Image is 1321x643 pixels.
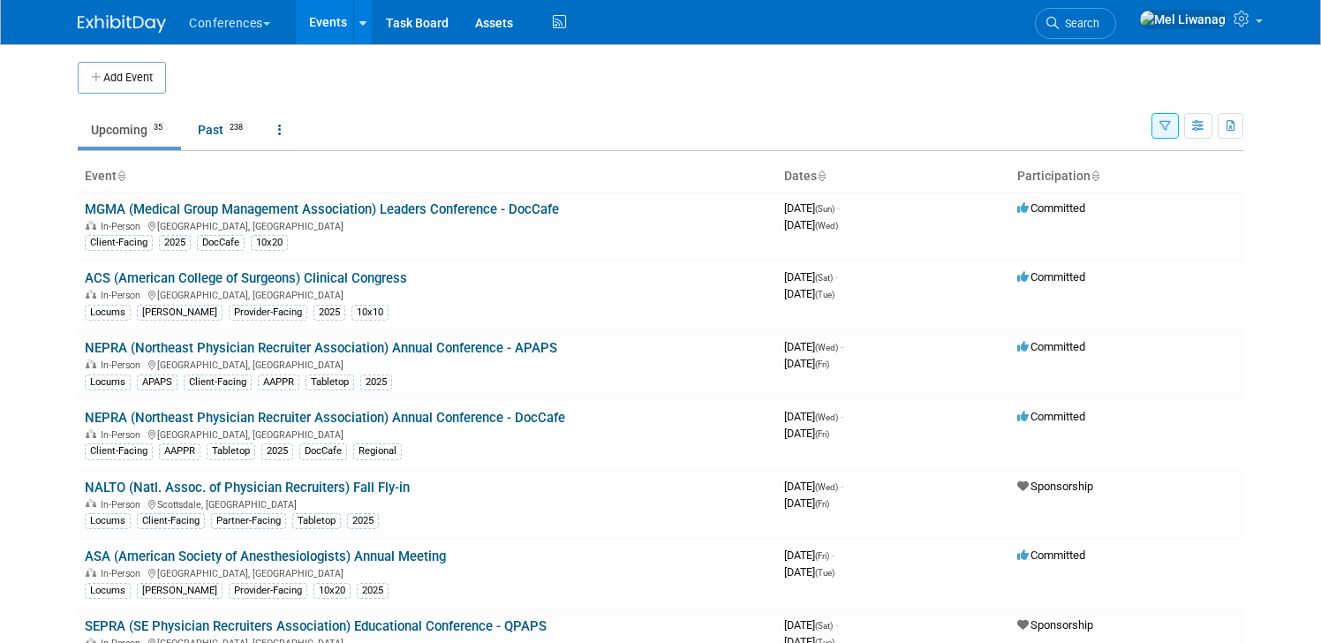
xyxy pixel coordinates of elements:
div: [GEOGRAPHIC_DATA], [GEOGRAPHIC_DATA] [85,287,770,301]
div: Regional [353,443,402,459]
div: Client-Facing [184,374,252,390]
span: [DATE] [784,618,838,632]
span: (Tue) [815,568,834,578]
a: NALTO (Natl. Assoc. of Physician Recruiters) Fall Fly-in [85,480,410,495]
div: 2025 [261,443,293,459]
span: - [835,270,838,284]
a: ASA (American Society of Anesthesiologists) Annual Meeting [85,548,446,564]
div: Locums [85,583,131,599]
span: 238 [224,121,248,134]
div: 2025 [360,374,392,390]
div: Client-Facing [85,443,153,459]
div: [GEOGRAPHIC_DATA], [GEOGRAPHIC_DATA] [85,565,770,579]
span: In-Person [101,568,146,579]
span: Committed [1017,410,1085,423]
span: [DATE] [784,287,834,300]
span: [DATE] [784,410,843,423]
span: In-Person [101,290,146,301]
th: Event [78,162,777,192]
div: 2025 [313,305,345,321]
div: Scottsdale, [GEOGRAPHIC_DATA] [85,496,770,511]
div: 10x10 [351,305,389,321]
div: DocCafe [197,235,245,251]
span: Sponsorship [1017,618,1093,632]
div: Locums [85,374,131,390]
span: In-Person [101,429,146,441]
a: Sort by Participation Type [1091,169,1099,183]
span: In-Person [101,221,146,232]
a: Search [1035,8,1116,39]
img: In-Person Event [86,429,96,438]
span: Sponsorship [1017,480,1093,493]
div: [PERSON_NAME] [137,583,223,599]
span: (Fri) [815,499,829,509]
img: In-Person Event [86,290,96,299]
span: (Fri) [815,429,829,439]
div: 10x20 [313,583,351,599]
th: Participation [1010,162,1243,192]
div: Client-Facing [85,235,153,251]
span: (Sat) [815,273,833,283]
span: - [832,548,834,562]
span: - [841,410,843,423]
span: [DATE] [784,340,843,353]
span: - [841,480,843,493]
span: (Sat) [815,621,833,631]
a: Sort by Event Name [117,169,125,183]
img: Mel Liwanag [1139,10,1227,29]
div: Locums [85,513,131,529]
span: [DATE] [784,201,840,215]
img: In-Person Event [86,568,96,577]
span: - [835,618,838,632]
div: Tabletop [292,513,341,529]
span: (Tue) [815,290,834,299]
span: 35 [148,121,168,134]
span: Committed [1017,201,1085,215]
a: SEPRA (SE Physician Recruiters Association) Educational Conference - QPAPS [85,618,547,634]
span: In-Person [101,359,146,371]
span: (Wed) [815,412,838,422]
a: NEPRA (Northeast Physician Recruiter Association) Annual Conference - APAPS [85,340,557,356]
a: ACS (American College of Surgeons) Clinical Congress [85,270,407,286]
div: 2025 [159,235,191,251]
button: Add Event [78,62,166,94]
span: (Wed) [815,482,838,492]
div: Tabletop [306,374,354,390]
div: [PERSON_NAME] [137,305,223,321]
span: (Wed) [815,221,838,231]
span: (Sun) [815,204,834,214]
span: [DATE] [784,565,834,579]
img: In-Person Event [86,499,96,508]
span: [DATE] [784,270,838,284]
div: DocCafe [299,443,347,459]
img: In-Person Event [86,359,96,368]
a: Past238 [185,113,261,147]
span: Search [1059,17,1099,30]
span: [DATE] [784,548,834,562]
div: 10x20 [251,235,288,251]
div: Client-Facing [137,513,205,529]
div: Tabletop [207,443,255,459]
a: Upcoming35 [78,113,181,147]
span: [DATE] [784,357,829,370]
div: Locums [85,305,131,321]
div: APAPS [137,374,177,390]
span: [DATE] [784,496,829,510]
span: [DATE] [784,218,838,231]
span: (Fri) [815,359,829,369]
div: 2025 [357,583,389,599]
div: Provider-Facing [229,583,307,599]
img: In-Person Event [86,221,96,230]
span: Committed [1017,548,1085,562]
span: (Fri) [815,551,829,561]
span: - [837,201,840,215]
div: 2025 [347,513,379,529]
div: [GEOGRAPHIC_DATA], [GEOGRAPHIC_DATA] [85,218,770,232]
span: In-Person [101,499,146,511]
span: Committed [1017,270,1085,284]
div: [GEOGRAPHIC_DATA], [GEOGRAPHIC_DATA] [85,357,770,371]
div: [GEOGRAPHIC_DATA], [GEOGRAPHIC_DATA] [85,427,770,441]
a: NEPRA (Northeast Physician Recruiter Association) Annual Conference - DocCafe [85,410,565,426]
span: - [841,340,843,353]
div: Provider-Facing [229,305,307,321]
